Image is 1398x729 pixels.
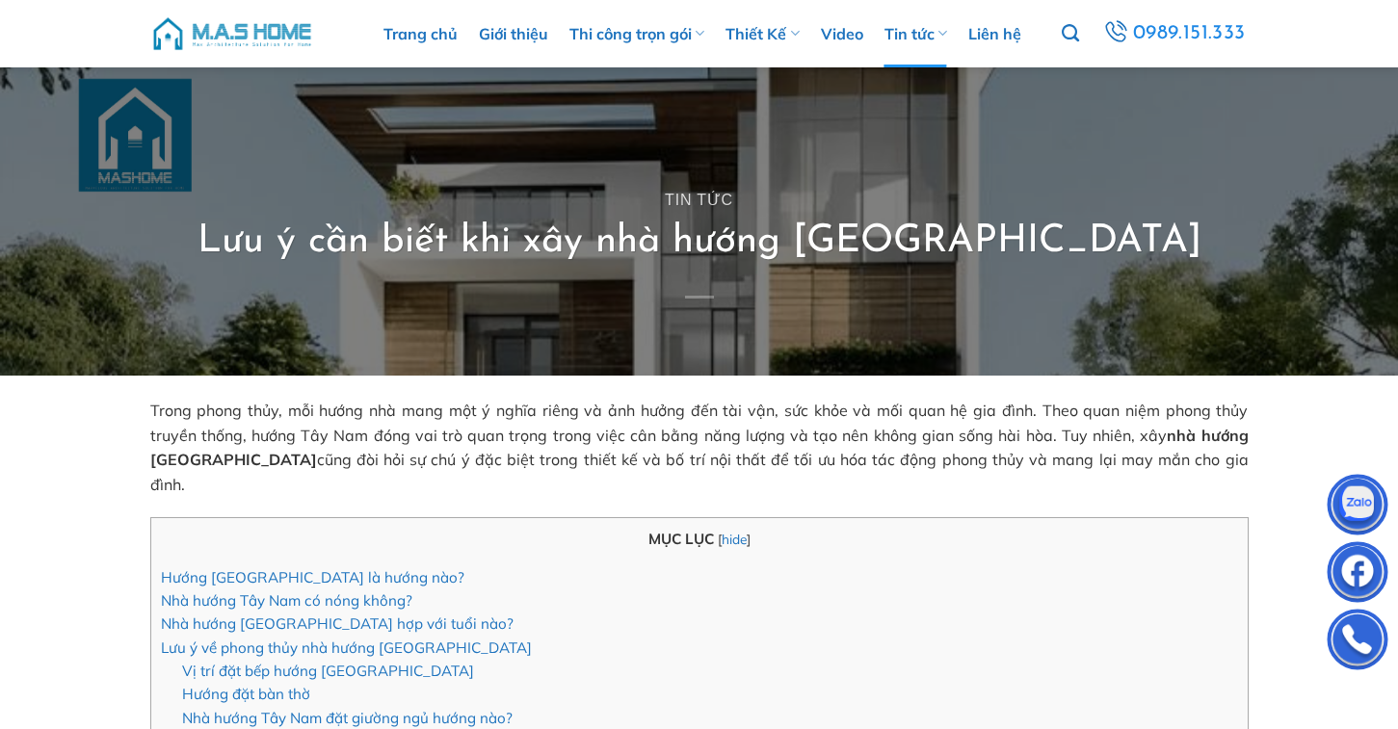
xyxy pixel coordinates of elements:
[150,5,314,63] img: M.A.S HOME – Tổng Thầu Thiết Kế Và Xây Nhà Trọn Gói
[1100,16,1249,51] a: 0989.151.333
[161,638,532,657] a: Lưu ý về phong thủy nhà hướng [GEOGRAPHIC_DATA]
[665,192,733,208] a: Tin tức
[1329,546,1386,604] img: Facebook
[182,662,474,680] a: Vị trí đặt bếp hướng [GEOGRAPHIC_DATA]
[1132,17,1246,50] span: 0989.151.333
[1329,479,1386,536] img: Zalo
[182,685,310,703] a: Hướng đặt bàn thờ
[161,528,1238,551] p: MỤC LỤC
[1329,613,1386,671] img: Phone
[150,401,1249,494] span: Trong phong thủy, mỗi hướng nhà mang một ý nghĩa riêng và ảnh hưởng đến tài vận, sức khỏe và mối ...
[718,531,722,547] span: [
[747,531,751,547] span: ]
[161,591,412,610] a: Nhà hướng Tây Nam có nóng không?
[161,568,464,586] a: Hướng [GEOGRAPHIC_DATA] là hướng nào?
[182,709,513,727] a: Nhà hướng Tây Nam đặt giường ngủ hướng nào?
[161,614,514,633] a: Nhà hướng [GEOGRAPHIC_DATA] hợp với tuổi nào?
[722,531,747,547] a: hide
[198,217,1201,267] h1: Lưu ý cần biết khi xây nhà hướng [GEOGRAPHIC_DATA]
[1062,13,1079,54] a: Tìm kiếm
